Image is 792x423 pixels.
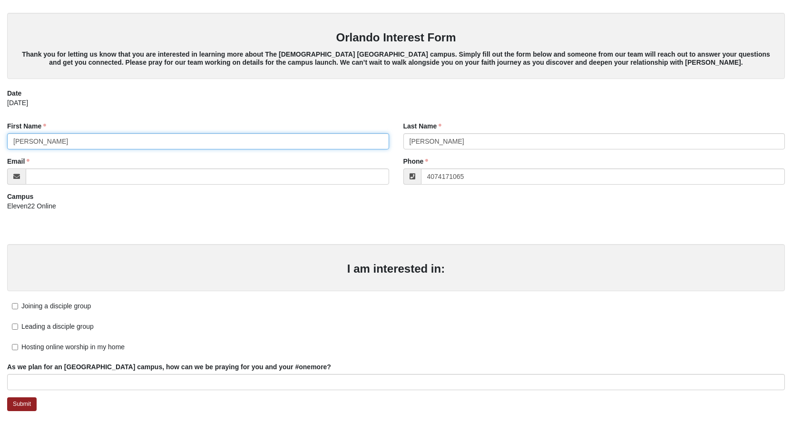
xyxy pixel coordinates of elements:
span: Hosting online worship in my home [21,343,125,351]
label: Date [7,89,21,98]
div: Eleven22 Online [7,201,389,217]
label: Email [7,157,29,166]
input: Leading a disciple group [12,324,18,330]
span: Joining a disciple group [21,302,91,310]
input: Hosting online worship in my home [12,344,18,350]
label: Phone [403,157,429,166]
h3: Orlando Interest Form [17,31,775,45]
label: Campus [7,192,33,201]
a: Submit [7,397,37,411]
label: As we plan for an [GEOGRAPHIC_DATA] campus, how can we be praying for you and your #onemore? [7,362,331,372]
h3: I am interested in: [17,262,775,276]
span: Leading a disciple group [21,323,94,330]
label: Last Name [403,121,442,131]
h5: Thank you for letting us know that you are interested in learning more about The [DEMOGRAPHIC_DAT... [17,50,775,67]
div: [DATE] [7,98,785,114]
label: First Name [7,121,46,131]
input: Joining a disciple group [12,303,18,309]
